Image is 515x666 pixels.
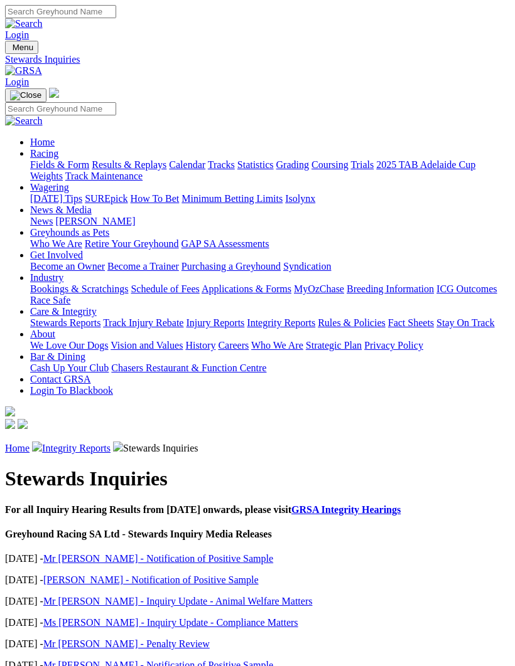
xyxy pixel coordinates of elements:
[65,171,143,181] a: Track Maintenance
[30,250,83,260] a: Get Involved
[30,317,510,329] div: Care & Integrity
[294,283,344,294] a: MyOzChase
[30,340,510,351] div: About
[5,443,30,453] a: Home
[312,159,349,170] a: Coursing
[10,90,41,100] img: Close
[43,553,273,564] a: Mr [PERSON_NAME] - Notification of Positive Sample
[131,283,199,294] a: Schedule of Fees
[49,88,59,98] img: logo-grsa-white.png
[247,317,315,328] a: Integrity Reports
[376,159,475,170] a: 2025 TAB Adelaide Cup
[5,29,29,40] a: Login
[111,362,266,373] a: Chasers Restaurant & Function Centre
[30,238,82,249] a: Who We Are
[113,441,123,452] img: chevron-right.svg
[5,467,510,490] h1: Stewards Inquiries
[5,504,401,515] b: For all Inquiry Hearing Results from [DATE] onwards, please visit
[30,340,108,351] a: We Love Our Dogs
[30,182,69,193] a: Wagering
[30,283,128,294] a: Bookings & Scratchings
[85,238,179,249] a: Retire Your Greyhound
[107,261,179,272] a: Become a Trainer
[5,65,42,77] img: GRSA
[5,5,116,18] input: Search
[5,419,15,429] img: facebook.svg
[85,193,127,204] a: SUREpick
[283,261,331,272] a: Syndication
[30,329,55,339] a: About
[13,43,33,52] span: Menu
[218,340,249,351] a: Careers
[182,193,283,204] a: Minimum Betting Limits
[306,340,362,351] a: Strategic Plan
[30,351,85,362] a: Bar & Dining
[92,159,166,170] a: Results & Replays
[103,317,183,328] a: Track Injury Rebate
[5,529,510,540] h4: Greyhound Racing SA Ltd - Stewards Inquiry Media Releases
[5,574,510,586] p: [DATE] -
[5,115,43,127] img: Search
[186,317,244,328] a: Injury Reports
[111,340,183,351] a: Vision and Values
[30,216,510,227] div: News & Media
[5,18,43,29] img: Search
[30,306,97,317] a: Care & Integrity
[5,77,29,87] a: Login
[5,102,116,115] input: Search
[237,159,274,170] a: Statistics
[30,148,58,159] a: Racing
[30,193,82,204] a: [DATE] Tips
[30,204,92,215] a: News & Media
[5,553,510,564] p: [DATE] -
[43,638,210,649] a: Mr [PERSON_NAME] - Penalty Review
[318,317,386,328] a: Rules & Policies
[276,159,309,170] a: Grading
[32,441,42,452] img: chevron-right.svg
[5,88,46,102] button: Toggle navigation
[42,443,111,453] a: Integrity Reports
[30,317,100,328] a: Stewards Reports
[30,261,105,272] a: Become an Owner
[30,374,90,384] a: Contact GRSA
[5,406,15,416] img: logo-grsa-white.png
[30,238,510,250] div: Greyhounds as Pets
[131,193,180,204] a: How To Bet
[5,638,510,650] p: [DATE] -
[251,340,303,351] a: Who We Are
[5,441,510,454] p: Stewards Inquiries
[30,272,63,283] a: Industry
[291,504,401,515] a: GRSA Integrity Hearings
[388,317,434,328] a: Fact Sheets
[5,41,38,54] button: Toggle navigation
[436,317,494,328] a: Stay On Track
[347,283,434,294] a: Breeding Information
[185,340,215,351] a: History
[350,159,374,170] a: Trials
[30,159,89,170] a: Fields & Form
[18,419,28,429] img: twitter.svg
[30,283,510,306] div: Industry
[169,159,205,170] a: Calendar
[30,362,109,373] a: Cash Up Your Club
[30,261,510,272] div: Get Involved
[30,159,510,182] div: Racing
[208,159,235,170] a: Tracks
[182,261,281,272] a: Purchasing a Greyhound
[30,216,53,226] a: News
[30,362,510,374] div: Bar & Dining
[364,340,423,351] a: Privacy Policy
[43,617,298,628] a: Ms [PERSON_NAME] - Inquiry Update - Compliance Matters
[436,283,497,294] a: ICG Outcomes
[30,227,109,238] a: Greyhounds as Pets
[30,193,510,204] div: Wagering
[43,574,259,585] a: [PERSON_NAME] - Notification of Positive Sample
[5,596,510,607] p: [DATE] -
[285,193,315,204] a: Isolynx
[5,54,510,65] a: Stewards Inquiries
[30,295,70,305] a: Race Safe
[5,617,510,628] p: [DATE] -
[182,238,269,249] a: GAP SA Assessments
[202,283,291,294] a: Applications & Forms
